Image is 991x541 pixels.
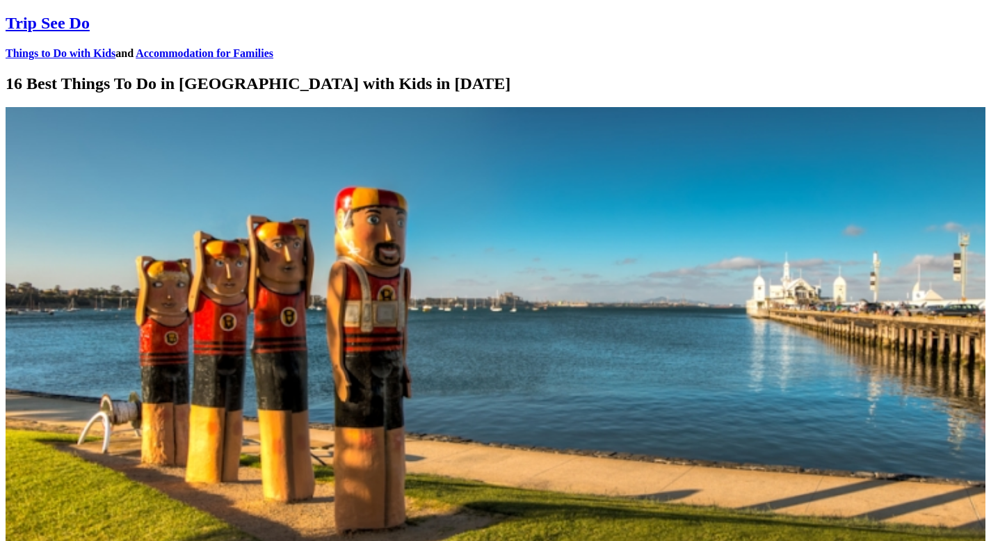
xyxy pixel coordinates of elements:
a: Accommodation for Families [136,47,273,59]
h1: 16 Best Things To Do in [GEOGRAPHIC_DATA] with Kids in [DATE] [6,74,985,93]
h4: and [6,47,985,60]
a: Trip See Do [6,14,90,32]
a: Things to Do with Kids [6,47,115,59]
